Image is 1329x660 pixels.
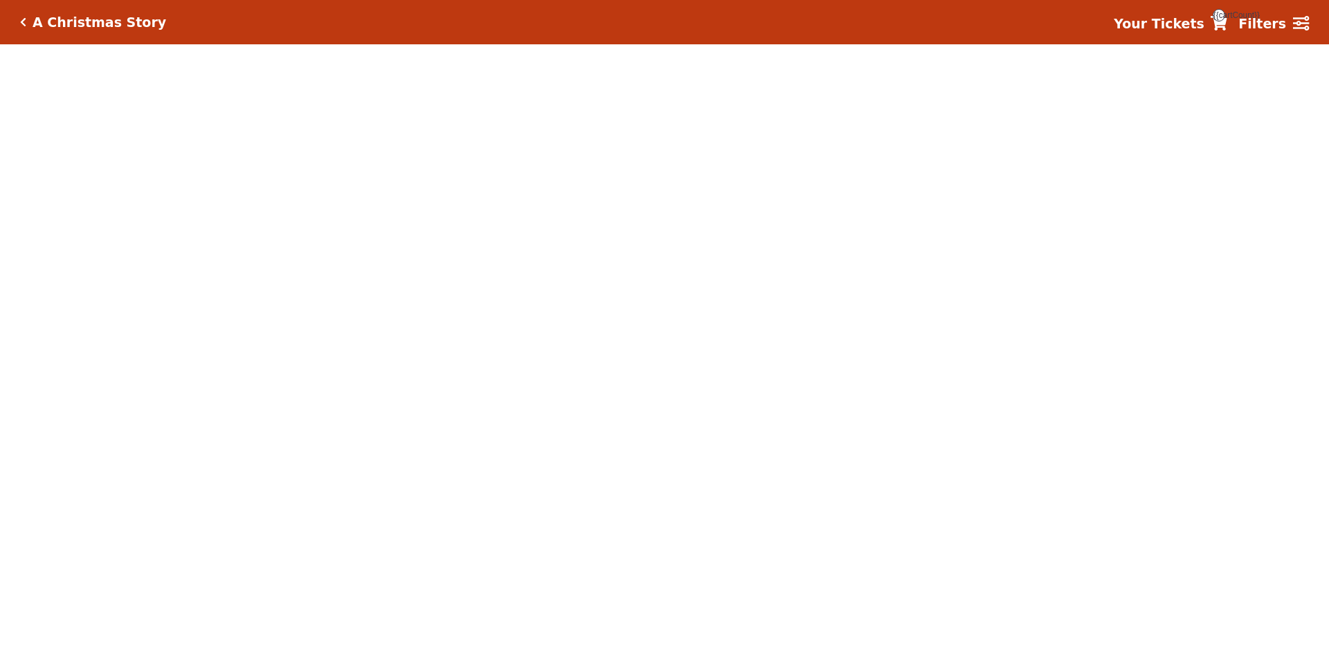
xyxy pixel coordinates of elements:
a: Click here to go back to filters [20,17,26,27]
strong: Your Tickets [1114,16,1204,31]
span: {{cartCount}} [1213,9,1225,21]
h5: A Christmas Story [33,15,166,30]
a: Your Tickets {{cartCount}} [1114,14,1227,34]
strong: Filters [1238,16,1286,31]
a: Filters [1238,14,1309,34]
